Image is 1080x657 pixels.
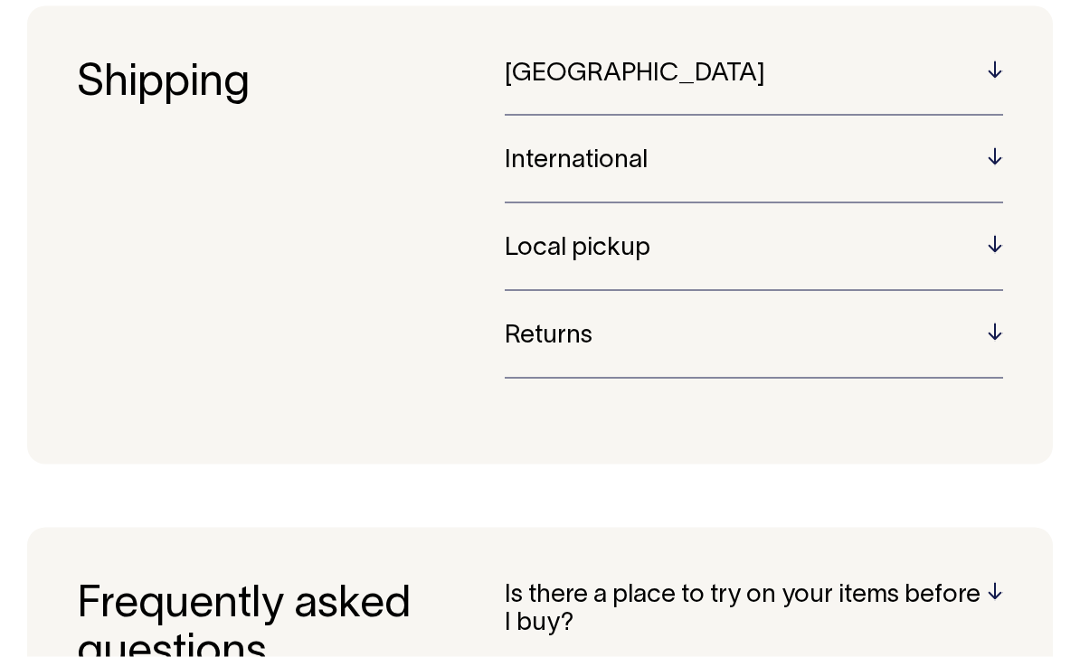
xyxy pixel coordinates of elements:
[505,323,1003,351] h5: Returns
[505,235,1003,263] h5: Local pickup
[505,61,1003,89] h5: [GEOGRAPHIC_DATA]
[77,61,505,410] h3: Shipping
[505,147,1003,175] h5: International
[505,582,1003,638] h5: Is there a place to try on your items before I buy?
